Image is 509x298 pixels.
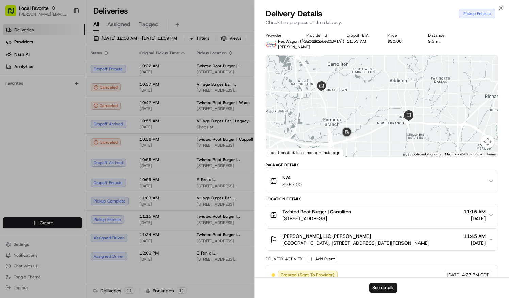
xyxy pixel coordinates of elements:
[7,88,46,93] div: Past conversations
[278,44,310,50] span: [PERSON_NAME]
[14,105,19,111] img: 1736555255976-a54dd68f-1ca7-489b-9aae-adbdc363a1c4
[307,255,337,263] button: Add Event
[481,135,494,148] button: Map camera controls
[347,33,376,38] div: Dropoff ETA
[445,152,482,156] span: Map data ©2025 Google
[266,196,498,202] div: Location Details
[268,148,290,157] img: Google
[447,272,461,278] span: [DATE]
[387,39,417,44] div: $30.00
[7,99,18,109] img: Dianne Alexi Soriano
[464,240,486,246] span: [DATE]
[266,8,322,19] span: Delivery Details
[18,43,112,51] input: Clear
[282,181,302,188] span: $257.00
[268,148,290,157] a: Open this area in Google Maps (opens a new window)
[428,33,458,38] div: Distance
[68,150,82,155] span: Pylon
[92,105,94,110] span: •
[282,208,351,215] span: Twisted Root Burger | Carrollton
[282,174,302,181] span: N/A
[7,27,124,38] p: Welcome 👋
[282,240,429,246] span: [GEOGRAPHIC_DATA], [STREET_ADDRESS][DATE][PERSON_NAME]
[266,229,498,250] button: [PERSON_NAME], LLC [PERSON_NAME][GEOGRAPHIC_DATA], [STREET_ADDRESS][DATE][PERSON_NAME]11:45 AM[DATE]
[282,233,371,240] span: [PERSON_NAME], LLC [PERSON_NAME]
[306,33,336,38] div: Provider Id
[58,134,63,139] div: 💻
[7,6,20,20] img: Nash
[116,67,124,75] button: Start new chat
[464,233,486,240] span: 11:45 AM
[48,150,82,155] a: Powered byPylon
[14,65,27,77] img: 1732323095091-59ea418b-cfe3-43c8-9ae0-d0d06d6fd42c
[7,134,12,139] div: 📗
[387,33,417,38] div: Price
[282,215,351,222] span: [STREET_ADDRESS]
[369,283,397,293] button: See details
[306,39,336,44] button: b0711cce-03c1-7aa3-e03c-b2acae682a5a
[486,152,496,156] a: Terms (opens in new tab)
[266,39,277,50] img: time_to_eat_nevada_logo
[281,272,334,278] span: Created (Sent To Provider)
[347,39,376,44] div: 11:53 AM
[278,39,344,44] span: RedWagon ([GEOGRAPHIC_DATA])
[347,131,360,144] div: 12
[4,130,55,143] a: 📗Knowledge Base
[266,19,498,26] p: Check the progress of the delivery.
[462,272,489,278] span: 4:27 PM CDT
[464,215,486,222] span: [DATE]
[266,256,303,262] div: Delivery Activity
[266,162,498,168] div: Package Details
[105,87,124,95] button: See all
[31,65,112,71] div: Start new chat
[31,71,94,77] div: We're available if you need us!
[266,148,343,157] div: Last Updated: less than a minute ago
[428,39,458,44] div: 9.5 mi
[7,65,19,77] img: 1736555255976-a54dd68f-1ca7-489b-9aae-adbdc363a1c4
[412,152,441,157] button: Keyboard shortcuts
[55,130,112,143] a: 💻API Documentation
[64,133,109,140] span: API Documentation
[266,33,295,38] div: Provider
[464,208,486,215] span: 11:15 AM
[266,170,498,192] button: N/A$257.00
[95,105,109,110] span: [DATE]
[266,204,498,226] button: Twisted Root Burger | Carrollton[STREET_ADDRESS]11:15 AM[DATE]
[14,133,52,140] span: Knowledge Base
[21,105,90,110] span: [PERSON_NAME] [PERSON_NAME]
